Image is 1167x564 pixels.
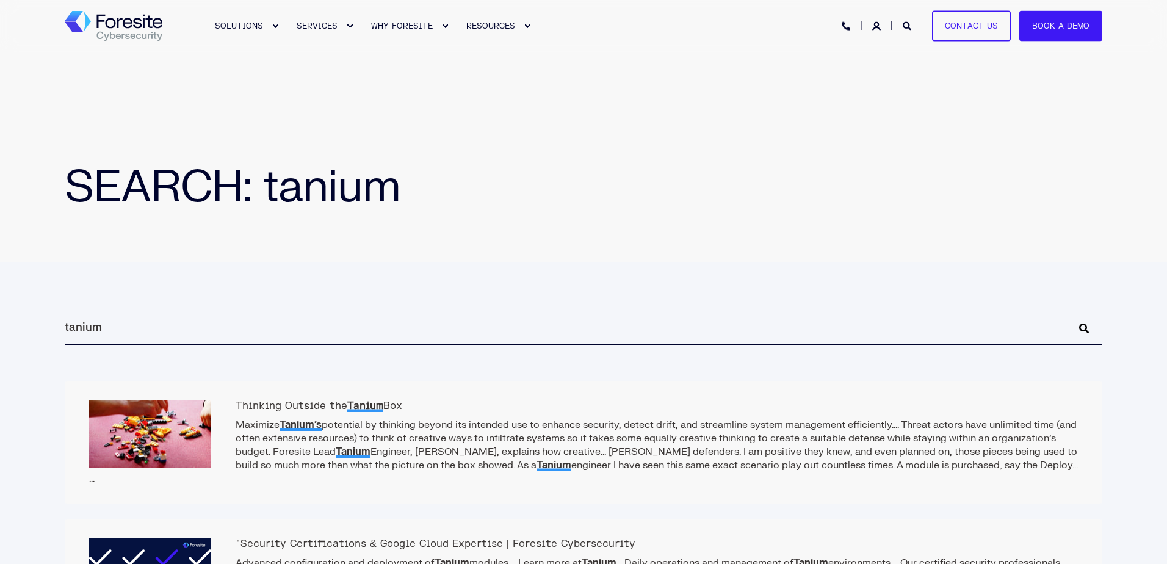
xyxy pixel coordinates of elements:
[89,538,1078,550] h2: "Security Certifications & Google Cloud Expertise | Foresite Cybersecurity
[441,23,449,30] div: Expand WHY FORESITE
[466,21,515,31] span: RESOURCES
[903,20,914,31] a: Open Search
[1077,321,1091,336] button: Perform Search
[347,400,383,412] span: Tanium
[65,11,162,42] a: Back to Home
[932,10,1011,42] a: Contact Us
[65,159,400,215] span: SEARCH: tanium
[346,23,353,30] div: Expand SERVICES
[336,446,370,458] span: Tanium
[65,311,1102,345] input: Search
[280,419,322,431] span: Tanium’s
[65,381,1102,504] a: Thinking Outside theTaniumBox MaximizeTanium’spotential by thinking beyond its intended use to en...
[272,23,279,30] div: Expand SOLUTIONS
[215,21,263,31] span: SOLUTIONS
[89,418,1078,485] p: Maximize potential by thinking beyond its intended use to enhance security, detect drift, and str...
[872,20,883,31] a: Login
[524,23,531,30] div: Expand RESOURCES
[89,400,1078,412] h2: Thinking Outside the Box
[371,21,433,31] span: WHY FORESITE
[1019,10,1102,42] a: Book a Demo
[65,11,162,42] img: Foresite logo, a hexagon shape of blues with a directional arrow to the right hand side, and the ...
[537,459,571,471] span: Tanium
